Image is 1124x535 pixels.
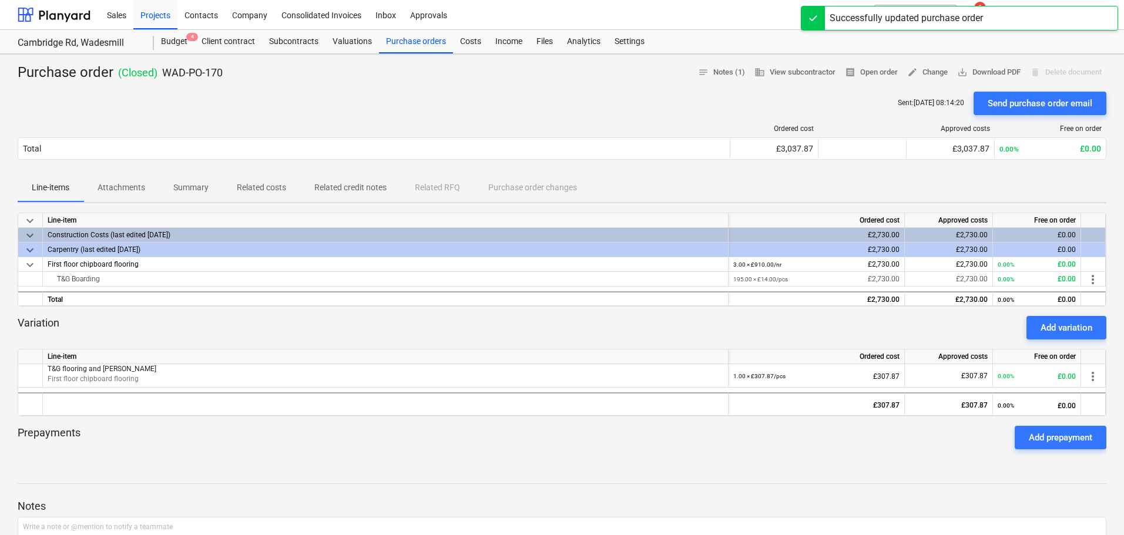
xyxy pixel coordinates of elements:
div: £2,730.00 [910,228,988,243]
div: £0.00 [998,243,1076,257]
div: Line-item [43,349,729,364]
a: Valuations [326,30,379,53]
span: Open order [845,66,898,79]
div: T&G Boarding [48,272,723,286]
div: Ordered cost [729,349,905,364]
p: Sent : [DATE] 08:14:20 [898,98,964,108]
div: Ordered cost [735,125,814,133]
div: Free on order [993,213,1081,228]
div: Add variation [1041,320,1092,335]
div: Send purchase order email [988,96,1092,111]
a: Client contract [194,30,262,53]
span: Change [907,66,948,79]
p: Summary [173,181,209,194]
small: 1.00 × £307.87 / pcs [733,373,786,379]
div: £0.00 [998,292,1076,307]
button: Notes (1) [693,63,750,82]
div: £3,037.87 [735,144,813,153]
div: £2,730.00 [910,292,988,307]
a: Analytics [560,30,608,53]
p: Related credit notes [314,181,387,194]
div: £0.00 [998,228,1076,243]
div: Budget [154,30,194,53]
p: ( Closed ) [118,66,157,80]
div: Files [529,30,560,53]
span: edit [907,67,918,78]
div: £307.87 [910,393,988,417]
span: keyboard_arrow_down [23,258,37,272]
span: more_vert [1086,272,1100,287]
p: Line-items [32,181,69,194]
small: 3.00 × £910.00 / nr [733,261,781,268]
div: £0.00 [998,257,1076,272]
div: £0.00 [998,393,1076,418]
div: £2,730.00 [910,272,988,287]
div: £2,730.00 [733,257,900,272]
button: View subcontractor [750,63,840,82]
p: Notes [18,499,1106,513]
div: Subcontracts [262,30,326,53]
div: Cambridge Rd, Wadesmill [18,37,140,49]
button: Send purchase order email [974,92,1106,115]
div: Line-item [43,213,729,228]
button: Download PDF [952,63,1025,82]
div: £2,730.00 [733,272,900,287]
div: £0.00 [999,144,1101,153]
span: business [754,67,765,78]
div: Purchase order [18,63,223,82]
p: Prepayments [18,426,80,449]
p: Attachments [98,181,145,194]
span: keyboard_arrow_down [23,214,37,228]
div: Ordered cost [729,213,905,228]
div: Construction Costs (last edited 17 Jan 2025) [48,228,723,242]
small: 0.00% [998,402,1014,409]
small: 0.00% [998,297,1014,303]
div: Carpentry (last edited 24 Oct 2024) [48,243,723,257]
div: Total [43,291,729,306]
div: £2,730.00 [733,243,900,257]
span: keyboard_arrow_down [23,228,37,243]
div: Approved costs [905,213,993,228]
small: 195.00 × £14.00 / pcs [733,276,788,282]
div: Costs [453,30,488,53]
span: save_alt [957,67,968,78]
a: Settings [608,30,652,53]
div: Approved costs [911,125,990,133]
button: Open order [840,63,902,82]
a: Income [488,30,529,53]
div: Free on order [999,125,1102,133]
div: £2,730.00 [910,243,988,257]
div: £0.00 [998,272,1076,287]
div: £2,730.00 [910,257,988,272]
small: 0.00% [998,276,1014,282]
p: Variation [18,316,59,339]
div: £307.87 [733,393,900,417]
div: Total [23,144,41,153]
span: more_vert [1086,369,1100,383]
div: £0.00 [998,364,1076,388]
small: 0.00% [998,261,1014,268]
span: T&G flooring and noggins [48,365,156,373]
div: Successfully updated purchase order [830,11,983,25]
div: £2,730.00 [733,228,900,243]
span: First floor chipboard flooring [48,375,139,383]
button: Change [902,63,952,82]
div: Purchase orders [379,30,453,53]
p: WAD-PO-170 [162,66,223,80]
span: View subcontractor [754,66,836,79]
div: Add prepayment [1029,430,1092,445]
div: Free on order [993,349,1081,364]
div: £307.87 [733,364,900,388]
button: Add prepayment [1015,426,1106,449]
iframe: Chat Widget [1065,479,1124,535]
div: £307.87 [910,364,988,388]
small: 0.00% [999,145,1019,153]
span: notes [698,67,709,78]
span: keyboard_arrow_down [23,243,37,257]
span: 4 [186,33,198,41]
